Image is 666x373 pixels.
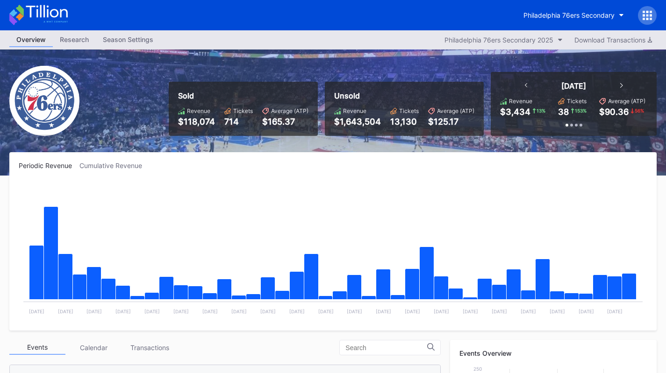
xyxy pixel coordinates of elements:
[345,344,427,352] input: Search
[492,309,507,314] text: [DATE]
[233,107,253,114] div: Tickets
[509,98,532,105] div: Revenue
[500,107,530,117] div: $3,434
[343,107,366,114] div: Revenue
[574,107,587,114] div: 153 %
[289,309,305,314] text: [DATE]
[187,107,210,114] div: Revenue
[53,33,96,47] a: Research
[9,340,65,355] div: Events
[440,34,567,46] button: Philadelphia 76ers Secondary 2025
[444,36,553,44] div: Philadelphia 76ers Secondary 2025
[521,309,536,314] text: [DATE]
[607,309,623,314] text: [DATE]
[463,309,478,314] text: [DATE]
[523,11,615,19] div: Philadelphia 76ers Secondary
[459,349,647,357] div: Events Overview
[561,81,586,91] div: [DATE]
[262,117,308,127] div: $165.37
[390,117,419,127] div: 13,130
[122,340,178,355] div: Transactions
[79,162,150,169] div: Cumulative Revenue
[202,309,218,314] text: [DATE]
[570,34,657,46] button: Download Transactions
[29,309,44,314] text: [DATE]
[318,309,334,314] text: [DATE]
[86,309,102,314] text: [DATE]
[558,107,569,117] div: 38
[634,107,645,114] div: 56 %
[231,309,247,314] text: [DATE]
[608,98,645,105] div: Average (ATP)
[19,181,647,321] svg: Chart title
[473,366,482,372] text: 250
[65,340,122,355] div: Calendar
[516,7,631,24] button: Philadelphia 76ers Secondary
[96,33,160,47] a: Season Settings
[9,33,53,47] a: Overview
[173,309,189,314] text: [DATE]
[550,309,565,314] text: [DATE]
[334,91,474,100] div: Unsold
[428,117,474,127] div: $125.17
[271,107,308,114] div: Average (ATP)
[599,107,629,117] div: $90.36
[567,98,587,105] div: Tickets
[347,309,362,314] text: [DATE]
[9,66,79,136] img: Philadelphia_76ers.png
[115,309,131,314] text: [DATE]
[224,117,253,127] div: 714
[260,309,276,314] text: [DATE]
[579,309,594,314] text: [DATE]
[574,36,652,44] div: Download Transactions
[178,117,215,127] div: $118,074
[405,309,420,314] text: [DATE]
[376,309,391,314] text: [DATE]
[58,309,73,314] text: [DATE]
[96,33,160,46] div: Season Settings
[437,107,474,114] div: Average (ATP)
[434,309,449,314] text: [DATE]
[399,107,419,114] div: Tickets
[536,107,546,114] div: 13 %
[144,309,160,314] text: [DATE]
[178,91,308,100] div: Sold
[53,33,96,46] div: Research
[334,117,381,127] div: $1,643,504
[19,162,79,169] div: Periodic Revenue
